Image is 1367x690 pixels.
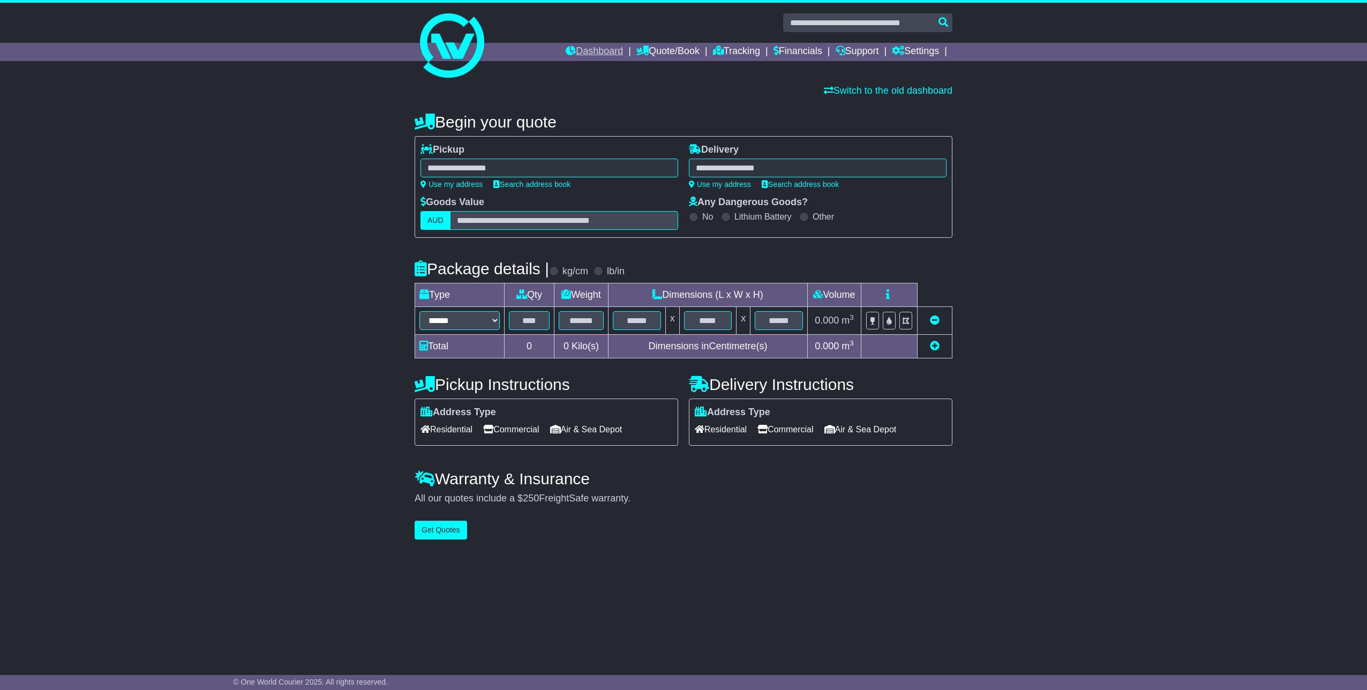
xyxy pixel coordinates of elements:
[420,211,450,230] label: AUD
[850,313,854,321] sup: 3
[813,212,834,222] label: Other
[608,283,807,307] td: Dimensions (L x W x H)
[636,43,700,61] a: Quote/Book
[420,407,496,418] label: Address Type
[550,421,622,438] span: Air & Sea Depot
[773,43,822,61] a: Financials
[415,521,467,539] button: Get Quotes
[930,315,940,326] a: Remove this item
[757,421,813,438] span: Commercial
[842,315,854,326] span: m
[564,341,569,351] span: 0
[824,85,952,96] a: Switch to the old dashboard
[665,307,679,335] td: x
[233,678,388,686] span: © One World Courier 2025. All rights reserved.
[420,421,472,438] span: Residential
[562,266,588,277] label: kg/cm
[415,493,952,505] div: All our quotes include a $ FreightSafe warranty.
[815,341,839,351] span: 0.000
[695,407,770,418] label: Address Type
[483,421,539,438] span: Commercial
[420,180,483,189] a: Use my address
[505,335,554,358] td: 0
[824,421,897,438] span: Air & Sea Depot
[702,212,713,222] label: No
[415,113,952,131] h4: Begin your quote
[415,260,549,277] h4: Package details |
[554,335,609,358] td: Kilo(s)
[505,283,554,307] td: Qty
[892,43,939,61] a: Settings
[689,144,739,156] label: Delivery
[762,180,839,189] a: Search address book
[523,493,539,504] span: 250
[815,315,839,326] span: 0.000
[415,376,678,393] h4: Pickup Instructions
[420,144,464,156] label: Pickup
[415,470,952,487] h4: Warranty & Insurance
[689,197,808,208] label: Any Dangerous Goods?
[607,266,625,277] label: lb/in
[689,180,751,189] a: Use my address
[836,43,879,61] a: Support
[554,283,609,307] td: Weight
[695,421,747,438] span: Residential
[689,376,952,393] h4: Delivery Instructions
[807,283,861,307] td: Volume
[713,43,760,61] a: Tracking
[608,335,807,358] td: Dimensions in Centimetre(s)
[415,335,505,358] td: Total
[420,197,484,208] label: Goods Value
[415,283,505,307] td: Type
[850,339,854,347] sup: 3
[493,180,570,189] a: Search address book
[737,307,750,335] td: x
[566,43,623,61] a: Dashboard
[930,341,940,351] a: Add new item
[734,212,792,222] label: Lithium Battery
[842,341,854,351] span: m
